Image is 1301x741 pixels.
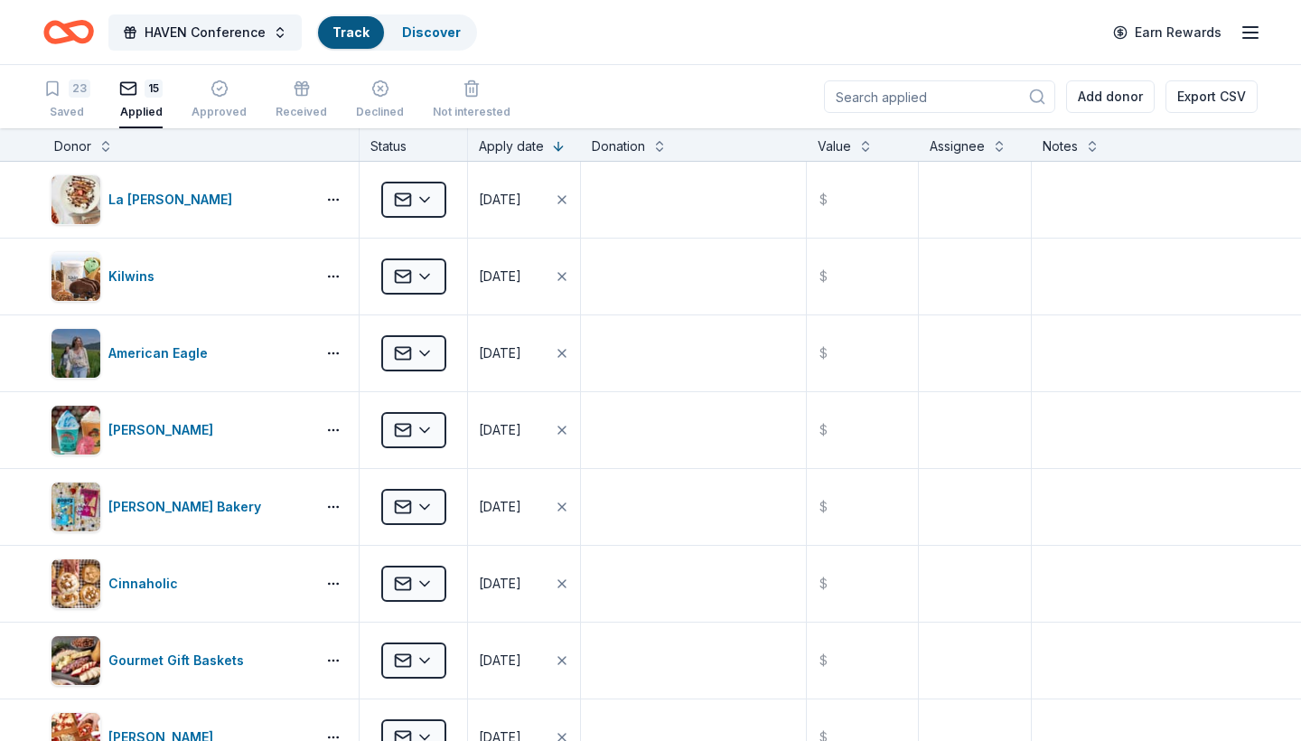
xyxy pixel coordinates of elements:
[192,105,247,119] div: Approved
[824,80,1055,113] input: Search applied
[43,72,90,128] button: 23Saved
[51,482,308,532] button: Image for Bobo's Bakery[PERSON_NAME] Bakery
[51,636,100,685] img: Image for Gourmet Gift Baskets
[108,573,185,595] div: Cinnaholic
[192,72,247,128] button: Approved
[316,14,477,51] button: TrackDiscover
[468,239,580,314] button: [DATE]
[145,80,163,98] div: 15
[119,72,163,128] button: 15Applied
[818,136,851,157] div: Value
[51,483,100,531] img: Image for Bobo's Bakery
[479,419,521,441] div: [DATE]
[51,406,100,455] img: Image for Bahama Buck's
[360,128,468,161] div: Status
[108,14,302,51] button: HAVEN Conference
[433,105,510,119] div: Not interested
[468,623,580,699] button: [DATE]
[108,419,220,441] div: [PERSON_NAME]
[276,105,327,119] div: Received
[1066,80,1155,113] button: Add donor
[332,24,370,40] a: Track
[54,136,91,157] div: Donor
[69,80,90,98] div: 23
[51,328,308,379] button: Image for American EagleAmerican Eagle
[51,251,308,302] button: Image for KilwinsKilwins
[479,650,521,671] div: [DATE]
[108,189,239,211] div: La [PERSON_NAME]
[43,11,94,53] a: Home
[145,22,266,43] span: HAVEN Conference
[479,496,521,518] div: [DATE]
[592,136,645,157] div: Donation
[479,136,544,157] div: Apply date
[108,342,215,364] div: American Eagle
[433,72,510,128] button: Not interested
[468,162,580,238] button: [DATE]
[479,573,521,595] div: [DATE]
[51,559,100,608] img: Image for Cinnaholic
[1102,16,1232,49] a: Earn Rewards
[119,105,163,119] div: Applied
[108,650,251,671] div: Gourmet Gift Baskets
[51,558,308,609] button: Image for CinnaholicCinnaholic
[108,266,162,287] div: Kilwins
[468,469,580,545] button: [DATE]
[1043,136,1078,157] div: Notes
[479,189,521,211] div: [DATE]
[468,392,580,468] button: [DATE]
[468,315,580,391] button: [DATE]
[276,72,327,128] button: Received
[51,252,100,301] img: Image for Kilwins
[479,342,521,364] div: [DATE]
[468,546,580,622] button: [DATE]
[402,24,461,40] a: Discover
[51,174,308,225] button: Image for La MadeleineLa [PERSON_NAME]
[51,635,308,686] button: Image for Gourmet Gift BasketsGourmet Gift Baskets
[356,105,404,119] div: Declined
[930,136,985,157] div: Assignee
[51,329,100,378] img: Image for American Eagle
[51,405,308,455] button: Image for Bahama Buck's[PERSON_NAME]
[51,175,100,224] img: Image for La Madeleine
[43,105,90,119] div: Saved
[108,496,268,518] div: [PERSON_NAME] Bakery
[479,266,521,287] div: [DATE]
[356,72,404,128] button: Declined
[1165,80,1258,113] button: Export CSV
